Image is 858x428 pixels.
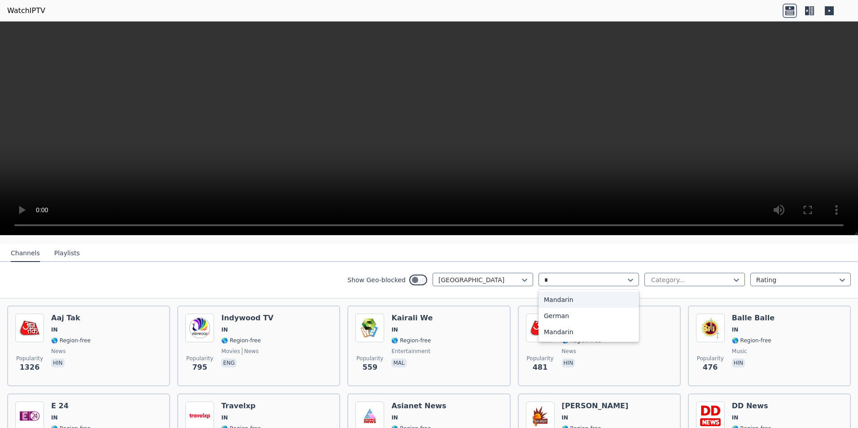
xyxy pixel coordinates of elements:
h6: [PERSON_NAME] [562,402,629,411]
span: 559 [363,362,377,373]
h6: Aaj Tak [51,314,91,323]
img: Kairali We [355,314,384,342]
div: Mandarin [538,292,639,308]
span: Popularity [186,355,213,362]
span: IN [51,326,58,333]
span: IN [562,414,569,421]
span: IN [51,414,58,421]
h6: Travelxp [221,402,261,411]
button: Channels [11,245,40,262]
div: German [538,308,639,324]
div: Mandarin [538,324,639,340]
img: Aaj Tak [15,314,44,342]
span: IN [221,414,228,421]
span: Popularity [16,355,43,362]
span: music [732,348,747,355]
h6: DD News [732,402,773,411]
span: 476 [703,362,718,373]
p: hin [562,358,575,367]
span: Popularity [527,355,554,362]
h6: Indywood TV [221,314,273,323]
span: news [51,348,66,355]
span: 481 [533,362,547,373]
button: Playlists [54,245,80,262]
p: eng [221,358,236,367]
img: Balle Balle [696,314,725,342]
span: Popularity [697,355,724,362]
span: entertainment [391,348,430,355]
h6: Kairali We [391,314,433,323]
span: Popularity [356,355,383,362]
p: hin [732,358,745,367]
h6: Asianet News [391,402,446,411]
span: 🌎 Region-free [732,337,771,344]
span: IN [391,414,398,421]
span: IN [391,326,398,333]
label: Show Geo-blocked [347,275,406,284]
p: hin [51,358,65,367]
img: Aaj Tak [526,314,555,342]
span: news [562,348,576,355]
h6: E 24 [51,402,91,411]
img: Indywood TV [185,314,214,342]
span: IN [221,326,228,333]
span: movies [221,348,240,355]
p: mal [391,358,406,367]
span: 🌎 Region-free [51,337,91,344]
span: 795 [192,362,207,373]
span: news [242,348,258,355]
span: 🌎 Region-free [391,337,431,344]
h6: Balle Balle [732,314,775,323]
span: IN [732,414,739,421]
span: IN [732,326,739,333]
span: 1326 [20,362,40,373]
span: 🌎 Region-free [221,337,261,344]
a: WatchIPTV [7,5,45,16]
